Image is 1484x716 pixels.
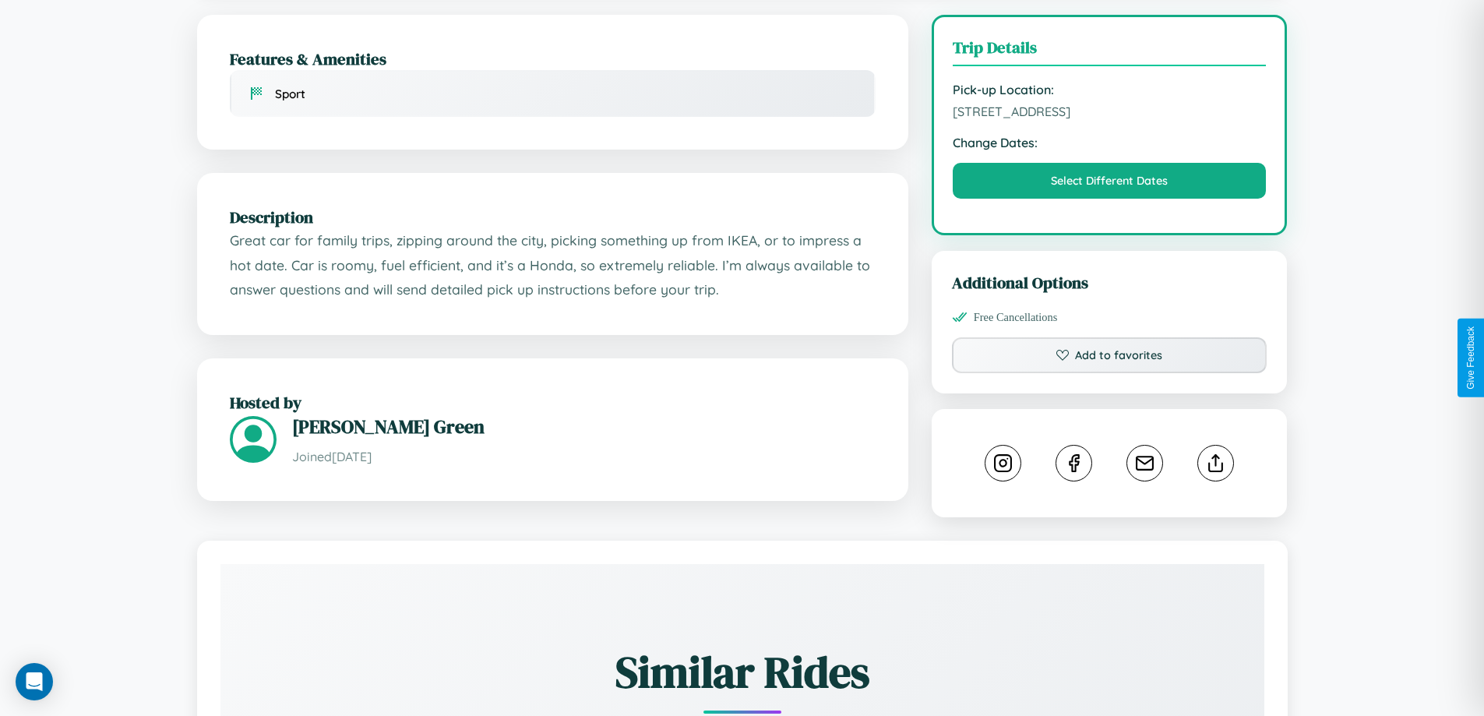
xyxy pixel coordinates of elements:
[953,104,1267,119] span: [STREET_ADDRESS]
[953,163,1267,199] button: Select Different Dates
[952,271,1267,294] h3: Additional Options
[974,311,1058,324] span: Free Cancellations
[230,48,876,70] h2: Features & Amenities
[953,36,1267,66] h3: Trip Details
[16,663,53,700] div: Open Intercom Messenger
[275,642,1210,702] h2: Similar Rides
[292,414,876,439] h3: [PERSON_NAME] Green
[952,337,1267,373] button: Add to favorites
[292,446,876,468] p: Joined [DATE]
[953,135,1267,150] strong: Change Dates:
[1465,326,1476,390] div: Give Feedback
[230,228,876,302] p: Great car for family trips, zipping around the city, picking something up from IKEA, or to impres...
[953,82,1267,97] strong: Pick-up Location:
[230,206,876,228] h2: Description
[275,86,305,101] span: Sport
[230,391,876,414] h2: Hosted by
